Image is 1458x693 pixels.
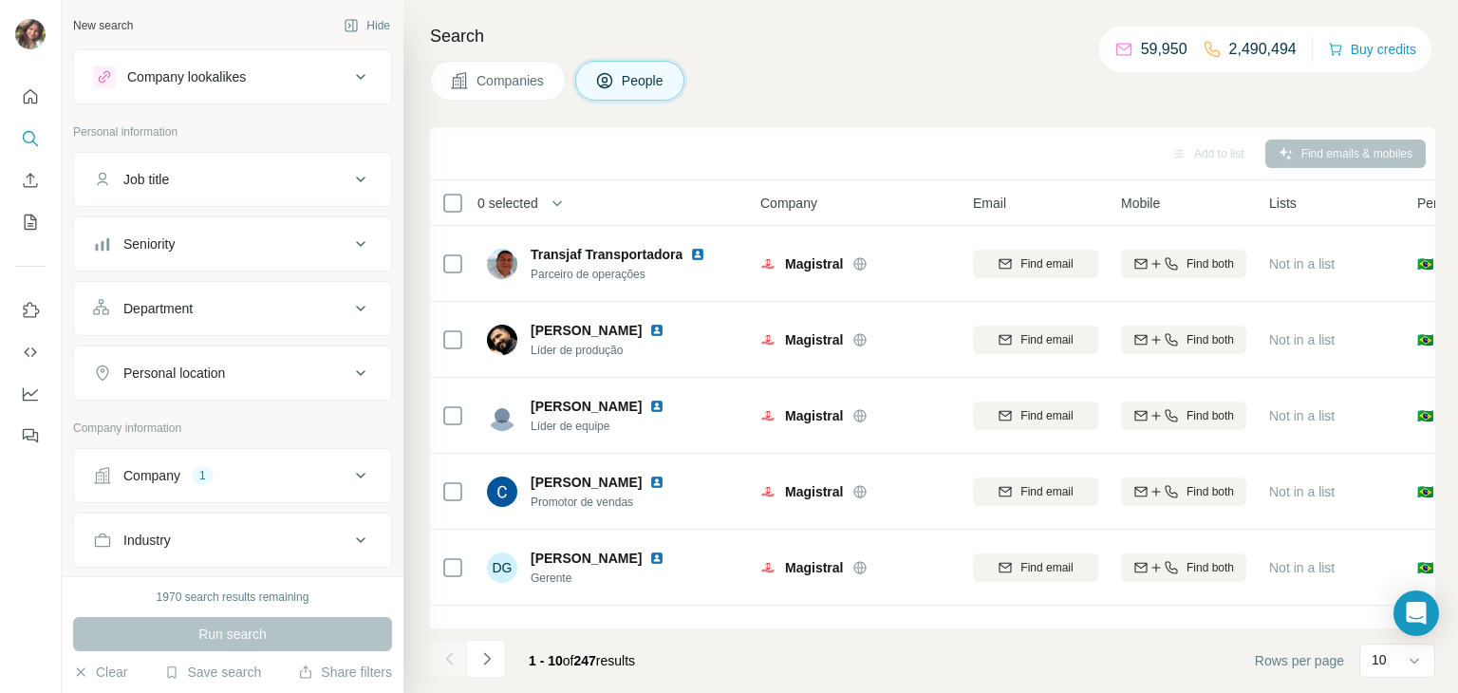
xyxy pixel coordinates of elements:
[1121,250,1246,278] button: Find both
[164,663,261,682] button: Save search
[1020,255,1073,272] span: Find email
[157,589,309,606] div: 1970 search results remaining
[487,477,517,507] img: Avatar
[531,397,642,416] span: [PERSON_NAME]
[1269,484,1335,499] span: Not in a list
[1141,38,1187,61] p: 59,950
[785,482,843,501] span: Magistral
[531,418,687,435] span: Líder de equipe
[123,364,225,383] div: Personal location
[973,402,1098,430] button: Find email
[15,19,46,49] img: Avatar
[15,293,46,328] button: Use Surfe on LinkedIn
[973,553,1098,582] button: Find email
[74,157,391,202] button: Job title
[1255,651,1344,670] span: Rows per page
[487,325,517,355] img: Avatar
[973,478,1098,506] button: Find email
[760,408,776,423] img: Logo of Magistral
[1269,332,1335,347] span: Not in a list
[74,453,391,498] button: Company1
[622,71,665,90] span: People
[531,342,687,359] span: Líder de produção
[649,627,664,642] img: LinkedIn logo
[15,163,46,197] button: Enrich CSV
[15,419,46,453] button: Feedback
[74,517,391,563] button: Industry
[531,570,687,587] span: Gerente
[690,247,705,262] img: LinkedIn logo
[73,663,127,682] button: Clear
[1187,559,1234,576] span: Find both
[1121,402,1246,430] button: Find both
[1269,194,1297,213] span: Lists
[298,663,392,682] button: Share filters
[649,475,664,490] img: LinkedIn logo
[1393,590,1439,636] div: Open Intercom Messenger
[785,254,843,273] span: Magistral
[127,67,246,86] div: Company lookalikes
[649,323,664,338] img: LinkedIn logo
[477,194,538,213] span: 0 selected
[487,249,517,279] img: Avatar
[785,406,843,425] span: Magistral
[1328,36,1416,63] button: Buy credits
[15,122,46,156] button: Search
[330,11,403,40] button: Hide
[529,653,635,668] span: results
[1269,256,1335,272] span: Not in a list
[973,250,1098,278] button: Find email
[1187,483,1234,500] span: Find both
[760,332,776,347] img: Logo of Magistral
[649,551,664,566] img: LinkedIn logo
[123,531,171,550] div: Industry
[1269,408,1335,423] span: Not in a list
[73,123,392,140] p: Personal information
[1121,326,1246,354] button: Find both
[973,194,1006,213] span: Email
[74,54,391,100] button: Company lookalikes
[123,234,175,253] div: Seniority
[760,560,776,575] img: Logo of Magistral
[973,326,1098,354] button: Find email
[1417,482,1433,501] span: 🇧🇷
[1121,553,1246,582] button: Find both
[531,247,682,262] span: Transjaf Transportadora
[529,653,563,668] span: 1 - 10
[73,420,392,437] p: Company information
[1020,559,1073,576] span: Find email
[1269,560,1335,575] span: Not in a list
[487,401,517,431] img: Avatar
[1187,331,1234,348] span: Find both
[531,549,642,568] span: [PERSON_NAME]
[574,653,596,668] span: 247
[192,467,214,484] div: 1
[487,553,517,583] div: DG
[531,473,642,492] span: [PERSON_NAME]
[74,350,391,396] button: Personal location
[15,205,46,239] button: My lists
[477,71,546,90] span: Companies
[1417,558,1433,577] span: 🇧🇷
[649,399,664,414] img: LinkedIn logo
[15,377,46,411] button: Dashboard
[1417,254,1433,273] span: 🇧🇷
[430,23,1435,49] h4: Search
[468,640,506,678] button: Navigate to next page
[1020,407,1073,424] span: Find email
[74,221,391,267] button: Seniority
[15,335,46,369] button: Use Surfe API
[563,653,574,668] span: of
[785,330,843,349] span: Magistral
[531,321,642,340] span: [PERSON_NAME]
[73,17,133,34] div: New search
[531,494,687,511] span: Promotor de vendas
[760,484,776,499] img: Logo of Magistral
[1020,331,1073,348] span: Find email
[785,558,843,577] span: Magistral
[1121,194,1160,213] span: Mobile
[1187,407,1234,424] span: Find both
[487,628,517,659] img: Avatar
[531,266,728,283] span: Parceiro de operações
[123,299,193,318] div: Department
